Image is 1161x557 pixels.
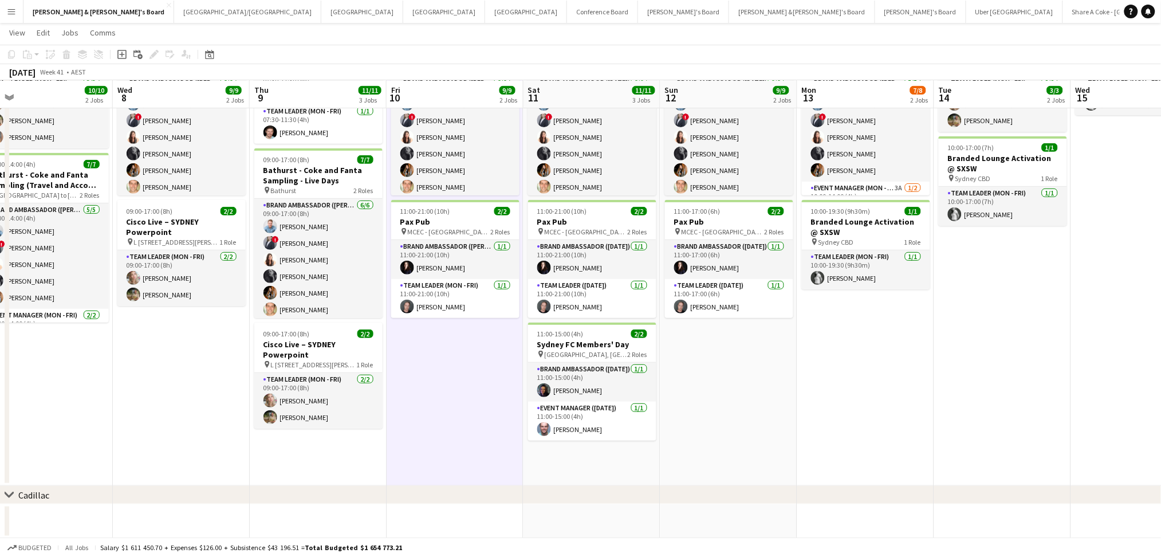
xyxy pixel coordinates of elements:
button: Budgeted [6,542,53,554]
button: [GEOGRAPHIC_DATA] [485,1,567,23]
div: Salary $1 611 450.70 + Expenses $126.00 + Subsistence $43 196.51 = [100,543,402,552]
button: [GEOGRAPHIC_DATA] [321,1,403,23]
span: View [9,28,25,38]
a: Edit [32,25,54,40]
a: Comms [85,25,120,40]
span: All jobs [63,543,90,552]
button: [PERSON_NAME]'s Board [875,1,966,23]
button: [PERSON_NAME] & [PERSON_NAME]'s Board [23,1,174,23]
button: Conference Board [567,1,638,23]
button: [GEOGRAPHIC_DATA]/[GEOGRAPHIC_DATA] [174,1,321,23]
div: [DATE] [9,66,36,78]
div: Cadillac [18,489,49,501]
a: Jobs [57,25,83,40]
button: Uber [GEOGRAPHIC_DATA] [966,1,1063,23]
button: [PERSON_NAME] & [PERSON_NAME]'s Board [729,1,875,23]
span: Week 41 [38,68,66,76]
span: Total Budgeted $1 654 773.21 [305,543,402,552]
span: Budgeted [18,544,52,552]
button: [GEOGRAPHIC_DATA] [403,1,485,23]
button: [PERSON_NAME]'s Board [638,1,729,23]
a: View [5,25,30,40]
span: Comms [90,28,116,38]
div: AEST [71,68,86,76]
span: Edit [37,28,50,38]
span: Jobs [61,28,78,38]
